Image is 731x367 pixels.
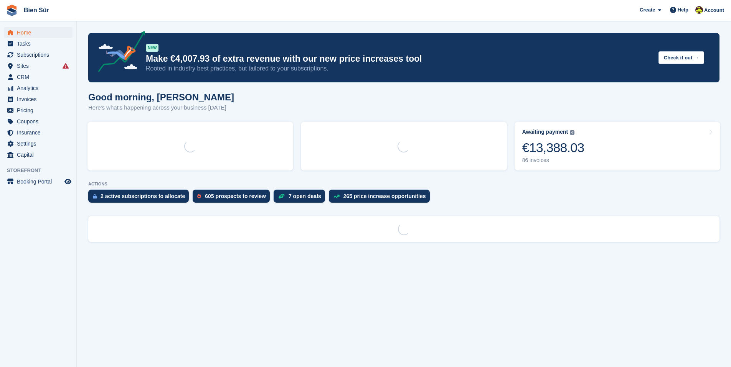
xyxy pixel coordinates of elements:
[278,193,285,199] img: deal-1b604bf984904fb50ccaf53a9ad4b4a5d6e5aea283cecdc64d6e3604feb123c2.svg
[4,27,73,38] a: menu
[146,44,158,52] div: NEW
[17,138,63,149] span: Settings
[21,4,52,16] a: Bien Sûr
[329,190,434,206] a: 265 price increase opportunities
[640,6,655,14] span: Create
[4,94,73,105] a: menu
[4,72,73,82] a: menu
[6,5,18,16] img: stora-icon-8386f47178a22dfd0bd8f6a31ec36ba5ce8667c1dd55bd0f319d3a0aa187defe.svg
[274,190,329,206] a: 7 open deals
[4,149,73,160] a: menu
[4,105,73,116] a: menu
[146,64,652,73] p: Rooted in industry best practices, but tailored to your subscriptions.
[146,53,652,64] p: Make €4,007.93 of extra revenue with our new price increases tool
[678,6,688,14] span: Help
[704,7,724,14] span: Account
[658,51,704,64] button: Check it out →
[4,61,73,71] a: menu
[205,193,266,199] div: 605 prospects to review
[4,138,73,149] a: menu
[343,193,426,199] div: 265 price increase opportunities
[88,190,193,206] a: 2 active subscriptions to allocate
[4,176,73,187] a: menu
[17,72,63,82] span: CRM
[17,94,63,105] span: Invoices
[289,193,321,199] div: 7 open deals
[17,83,63,93] span: Analytics
[4,38,73,49] a: menu
[88,182,719,187] p: ACTIONS
[4,83,73,93] a: menu
[522,140,584,156] div: €13,388.03
[17,38,63,49] span: Tasks
[63,177,73,186] a: Preview store
[93,194,97,199] img: active_subscription_to_allocate_icon-d502201f5373d7db506a760aba3b589e785aa758c864c3986d89f69b8ff3...
[101,193,185,199] div: 2 active subscriptions to allocate
[4,49,73,60] a: menu
[17,49,63,60] span: Subscriptions
[17,105,63,116] span: Pricing
[17,127,63,138] span: Insurance
[570,130,574,135] img: icon-info-grey-7440780725fd019a000dd9b08b2336e03edf1995a4989e88bcd33f0948082b44.svg
[515,122,720,170] a: Awaiting payment €13,388.03 86 invoices
[17,61,63,71] span: Sites
[92,31,145,75] img: price-adjustments-announcement-icon-8257ccfd72463d97f412b2fc003d46551f7dbcb40ab6d574587a9cd5c0d94...
[88,103,234,112] p: Here's what's happening across your business [DATE]
[17,116,63,127] span: Coupons
[17,176,63,187] span: Booking Portal
[17,149,63,160] span: Capital
[197,194,201,198] img: prospect-51fa495bee0391a8d652442698ab0144808aea92771e9ea1ae160a38d050c398.svg
[695,6,703,14] img: Marie Tran
[88,92,234,102] h1: Good morning, [PERSON_NAME]
[63,63,69,69] i: Smart entry sync failures have occurred
[7,167,76,174] span: Storefront
[4,116,73,127] a: menu
[193,190,274,206] a: 605 prospects to review
[522,129,568,135] div: Awaiting payment
[17,27,63,38] span: Home
[4,127,73,138] a: menu
[333,195,340,198] img: price_increase_opportunities-93ffe204e8149a01c8c9dc8f82e8f89637d9d84a8eef4429ea346261dce0b2c0.svg
[522,157,584,164] div: 86 invoices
